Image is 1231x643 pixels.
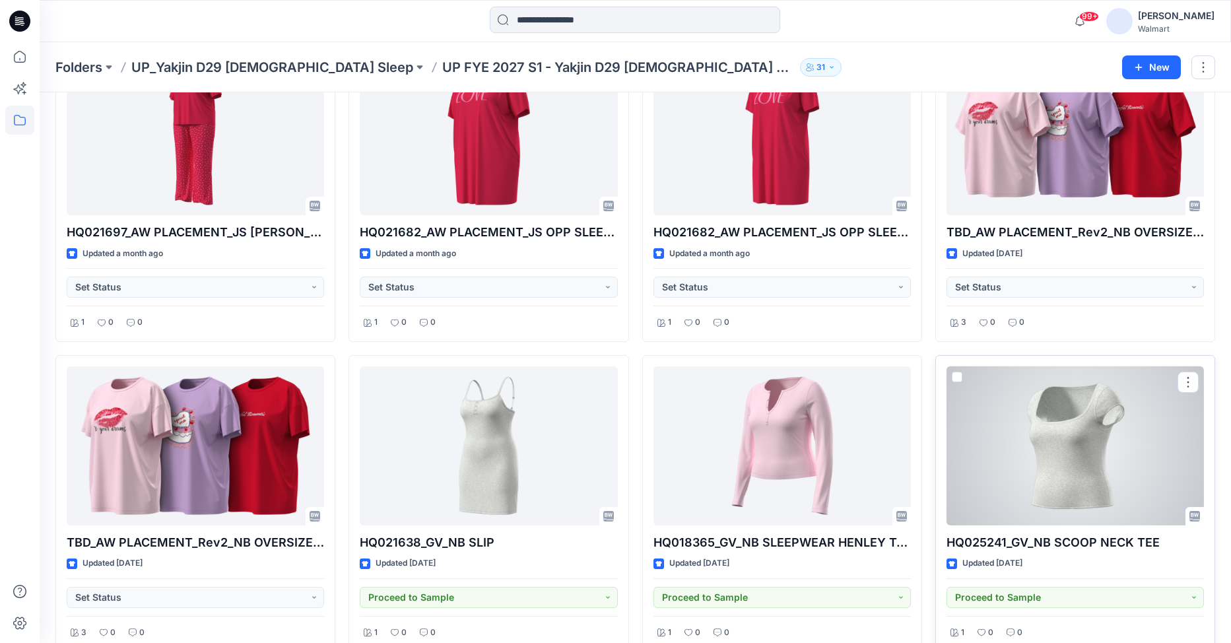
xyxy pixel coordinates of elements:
[961,316,966,329] p: 3
[653,366,911,525] a: HQ018365_GV_NB SLEEPWEAR HENLEY TOP
[1019,316,1024,329] p: 0
[83,557,143,570] p: Updated [DATE]
[110,626,116,640] p: 0
[800,58,842,77] button: 31
[947,56,1204,215] a: TBD_AW PLACEMENT_Rev2_NB OVERSIZED T-SHIRT PLUS
[695,626,700,640] p: 0
[724,626,729,640] p: 0
[668,316,671,329] p: 1
[653,223,911,242] p: HQ021682_AW PLACEMENT_JS OPP SLEEPSHIRT
[653,533,911,552] p: HQ018365_GV_NB SLEEPWEAR HENLEY TOP
[1106,8,1133,34] img: avatar
[669,247,750,261] p: Updated a month ago
[1138,8,1214,24] div: [PERSON_NAME]
[401,626,407,640] p: 0
[374,626,378,640] p: 1
[81,626,86,640] p: 3
[360,366,617,525] a: HQ021638_GV_NB SLIP
[401,316,407,329] p: 0
[430,316,436,329] p: 0
[1138,24,1214,34] div: Walmart
[724,316,729,329] p: 0
[947,366,1204,525] a: HQ025241_GV_NB SCOOP NECK TEE
[961,626,964,640] p: 1
[1079,11,1099,22] span: 99+
[67,223,324,242] p: HQ021697_AW PLACEMENT_JS [PERSON_NAME] SET PLUS
[55,58,102,77] a: Folders
[990,316,995,329] p: 0
[1017,626,1022,640] p: 0
[442,58,795,77] p: UP FYE 2027 S1 - Yakjin D29 [DEMOGRAPHIC_DATA] Sleepwear
[962,247,1022,261] p: Updated [DATE]
[653,56,911,215] a: HQ021682_AW PLACEMENT_JS OPP SLEEPSHIRT
[131,58,413,77] a: UP_Yakjin D29 [DEMOGRAPHIC_DATA] Sleep
[376,247,456,261] p: Updated a month ago
[947,533,1204,552] p: HQ025241_GV_NB SCOOP NECK TEE
[668,626,671,640] p: 1
[360,223,617,242] p: HQ021682_AW PLACEMENT_JS OPP SLEEPSHIRT_PLUS
[67,533,324,552] p: TBD_AW PLACEMENT_Rev2_NB OVERSIZED T-SHIRT
[988,626,993,640] p: 0
[139,626,145,640] p: 0
[67,56,324,215] a: HQ021697_AW PLACEMENT_JS OPP PJ SET PLUS
[962,557,1022,570] p: Updated [DATE]
[137,316,143,329] p: 0
[81,316,84,329] p: 1
[67,366,324,525] a: TBD_AW PLACEMENT_Rev2_NB OVERSIZED T-SHIRT
[83,247,163,261] p: Updated a month ago
[108,316,114,329] p: 0
[374,316,378,329] p: 1
[1122,55,1181,79] button: New
[430,626,436,640] p: 0
[695,316,700,329] p: 0
[947,223,1204,242] p: TBD_AW PLACEMENT_Rev2_NB OVERSIZED T-SHIRT PLUS
[816,60,825,75] p: 31
[360,56,617,215] a: HQ021682_AW PLACEMENT_JS OPP SLEEPSHIRT_PLUS
[376,557,436,570] p: Updated [DATE]
[360,533,617,552] p: HQ021638_GV_NB SLIP
[669,557,729,570] p: Updated [DATE]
